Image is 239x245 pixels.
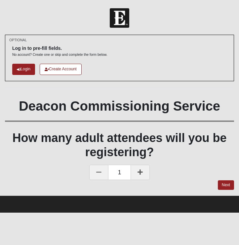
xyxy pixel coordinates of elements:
span: 1 [108,165,130,180]
img: Church of Eleven22 Logo [110,8,129,28]
h6: Log in to pre-fill fields. [12,46,107,51]
small: OPTIONAL [9,38,27,43]
a: Login [12,64,35,75]
b: Deacon Commissioning Service [19,99,220,113]
a: Create Account [40,64,82,75]
h1: How many adult attendees will you be registering? [5,131,234,159]
p: No account? Create one or skip and complete the form below. [12,52,107,57]
a: Next [218,180,234,190]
